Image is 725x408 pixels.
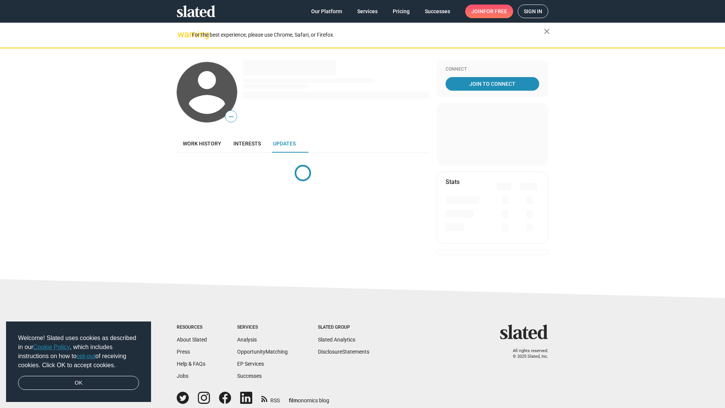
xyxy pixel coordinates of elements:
mat-icon: close [542,27,551,36]
a: filmonomics blog [289,391,329,404]
span: Successes [425,5,450,18]
a: Join To Connect [446,77,539,91]
div: For the best experience, please use Chrome, Safari, or Firefox. [192,30,544,40]
a: Press [177,349,190,355]
a: Joinfor free [465,5,513,18]
a: Successes [419,5,456,18]
a: Successes [237,373,262,379]
span: for free [483,5,507,18]
a: Jobs [177,373,188,379]
p: All rights reserved. © 2025 Slated, Inc. [505,348,548,359]
a: opt-out [77,353,96,359]
a: Services [351,5,384,18]
a: DisclosureStatements [318,349,369,355]
a: Cookie Policy [33,344,70,350]
a: Help & FAQs [177,361,205,367]
a: dismiss cookie message [18,376,139,390]
a: Sign in [518,5,548,18]
span: Work history [183,141,221,147]
a: Our Platform [305,5,348,18]
span: Services [357,5,378,18]
span: Updates [273,141,296,147]
span: Pricing [393,5,410,18]
a: Slated Analytics [318,337,355,343]
a: Analysis [237,337,257,343]
mat-card-title: Stats [446,178,460,186]
div: Connect [446,66,539,73]
div: Resources [177,325,207,331]
span: film [289,397,298,403]
a: Updates [267,134,302,153]
a: Pricing [387,5,416,18]
span: Join [471,5,507,18]
a: Interests [227,134,267,153]
mat-icon: warning [177,30,187,39]
div: Services [237,325,288,331]
a: Work history [177,134,227,153]
span: Join To Connect [447,77,538,91]
span: Sign in [524,5,542,18]
span: Our Platform [311,5,342,18]
a: EP Services [237,361,264,367]
span: — [225,112,237,122]
div: Slated Group [318,325,369,331]
div: cookieconsent [6,321,151,402]
a: RSS [261,393,280,404]
a: OpportunityMatching [237,349,288,355]
span: Interests [233,141,261,147]
span: Welcome! Slated uses cookies as described in our , which includes instructions on how to of recei... [18,334,139,370]
a: About Slated [177,337,207,343]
